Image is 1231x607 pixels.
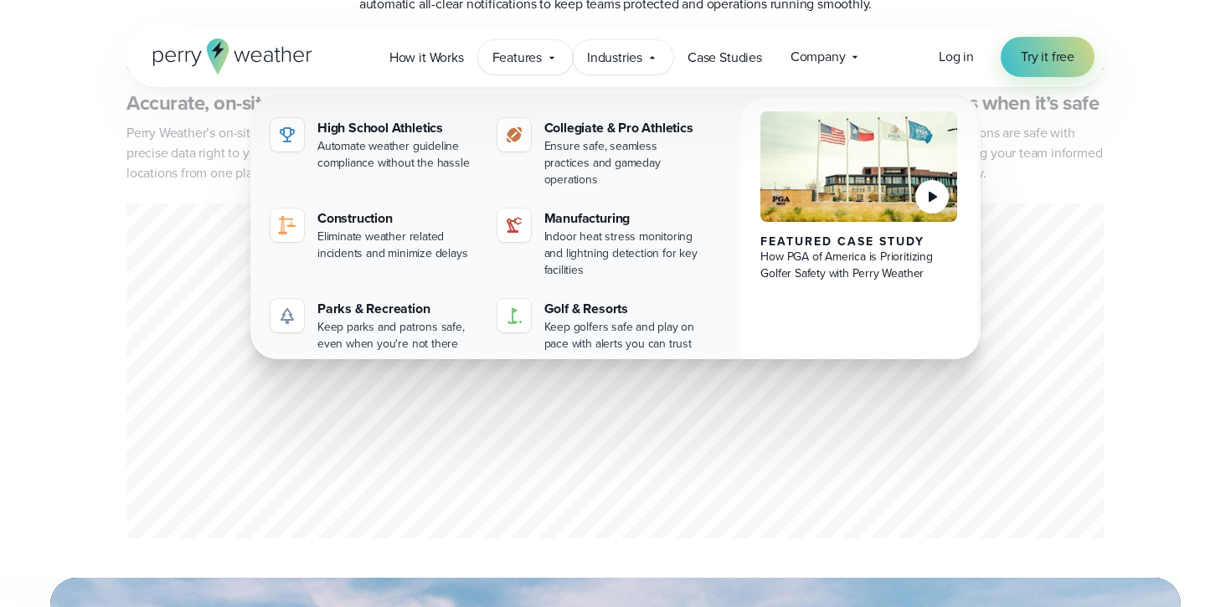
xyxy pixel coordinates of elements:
img: proathletics-icon@2x-1.svg [504,125,524,145]
div: Golf & Resorts [544,299,704,319]
div: How PGA of America is Prioritizing Golfer Safety with Perry Weather [760,249,957,282]
img: highschool-icon.svg [277,125,297,145]
div: Construction [317,208,477,229]
a: Parks & Recreation Keep parks and patrons safe, even when you're not there [264,292,484,359]
div: Featured Case Study [760,235,957,249]
a: Collegiate & Pro Athletics Ensure safe, seamless practices and gameday operations [491,111,711,195]
img: construction perry weather [277,215,297,235]
a: High School Athletics Automate weather guideline compliance without the hassle [264,111,484,178]
div: 2 of 3 [126,203,1105,544]
span: Company [791,47,846,67]
img: parks-icon-grey.svg [277,306,297,326]
h3: Alerts triggered by custom rules [461,90,770,116]
span: Log in [939,47,974,66]
span: Industries [587,48,642,68]
div: slideshow [126,203,1105,544]
span: How it Works [389,48,464,68]
img: PGA of America [760,111,957,222]
div: Eliminate weather related incidents and minimize delays [317,229,477,262]
div: Parks & Recreation [317,299,477,319]
span: Case Studies [688,48,762,68]
h3: Accurate, on-site weather data [126,90,435,116]
img: mining-icon@2x.svg [504,215,524,235]
a: How it Works [375,40,478,75]
span: Try it free [1021,47,1074,67]
h3: All-clear notifications when it’s safe [796,90,1105,116]
a: Case Studies [673,40,776,75]
a: Log in [939,47,974,67]
a: Try it free [1001,37,1095,77]
div: Collegiate & Pro Athletics [544,118,704,138]
img: golf-iconV2.svg [504,306,524,326]
div: Manufacturing [544,208,704,229]
a: Golf & Resorts Keep golfers safe and play on pace with alerts you can trust [491,292,711,359]
div: High School Athletics [317,118,477,138]
a: PGA of America Featured Case Study How PGA of America is Prioritizing Golfer Safety with Perry We... [740,98,977,373]
div: Ensure safe, seamless practices and gameday operations [544,138,704,188]
div: Keep parks and patrons safe, even when you're not there [317,319,477,352]
div: Indoor heat stress monitoring and lightning detection for key facilities [544,229,704,279]
div: Keep golfers safe and play on pace with alerts you can trust [544,319,704,352]
p: Perry Weather’s on-site weather stations deliver precise data right to your dashboard. Track all ... [126,123,435,183]
a: Manufacturing Indoor heat stress monitoring and lightning detection for key facilities [491,202,711,285]
div: Automate weather guideline compliance without the hassle [317,138,477,172]
span: Features [492,48,542,68]
a: construction perry weather Construction Eliminate weather related incidents and minimize delays [264,202,484,269]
